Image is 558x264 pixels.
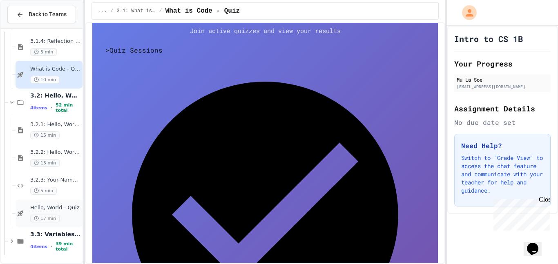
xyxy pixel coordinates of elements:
[461,141,544,151] h3: Need Help?
[3,3,56,52] div: Chat with us now!Close
[7,6,76,23] button: Back to Teams
[454,58,551,69] h2: Your Progress
[56,241,81,252] span: 39 min total
[30,177,81,184] span: 3.2.3: Your Name and Favorite Movie
[30,121,81,128] span: 3.2.1: Hello, World!
[454,33,523,44] h1: Intro to CS 1B
[51,104,52,111] span: •
[165,6,240,16] span: What is Code - Quiz
[461,154,544,195] p: Switch to "Grade View" to access the chat feature and communicate with your teacher for help and ...
[490,196,550,231] iframe: chat widget
[30,231,81,238] span: 3.3: Variables and Data Types
[457,76,548,83] div: Mu La Soe
[173,26,357,35] p: Join active quizzes and view your results
[30,76,60,84] span: 10 min
[56,102,81,113] span: 52 min total
[117,8,156,14] span: 3.1: What is Code?
[30,66,81,73] span: What is Code - Quiz
[29,10,67,19] span: Back to Teams
[98,8,107,14] span: ...
[30,131,60,139] span: 15 min
[30,92,81,99] span: 3.2: Hello, World!
[30,244,47,249] span: 4 items
[105,45,425,55] h5: > Quiz Sessions
[30,187,57,195] span: 5 min
[454,118,551,127] div: No due date set
[524,231,550,256] iframe: chat widget
[457,84,548,90] div: [EMAIL_ADDRESS][DOMAIN_NAME]
[30,38,81,45] span: 3.1.4: Reflection - Evolving Technology
[159,8,162,14] span: /
[30,48,57,56] span: 5 min
[30,159,60,167] span: 15 min
[30,215,60,222] span: 17 min
[454,103,551,114] h2: Assignment Details
[110,8,113,14] span: /
[105,6,425,23] h4: What is Code? 🚀
[30,105,47,111] span: 4 items
[453,3,479,22] div: My Account
[30,204,81,211] span: Hello, World - Quiz
[30,149,81,156] span: 3.2.2: Hello, World! - Review
[51,243,52,250] span: •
